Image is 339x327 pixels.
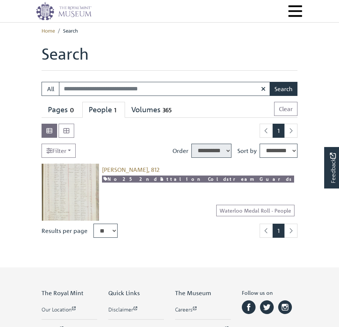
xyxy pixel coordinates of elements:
a: Our Location [42,306,97,313]
a: Home [42,27,55,34]
span: Goto page 1 [273,124,284,138]
button: Search [270,82,297,96]
div: Pages [48,105,76,114]
span: 365 [161,106,174,114]
h1: Search [42,44,297,70]
span: Search [63,27,78,34]
span: Feedback [328,153,337,184]
label: Sort by [237,146,257,155]
span: Goto page 1 [273,224,284,238]
img: Etchells, Benjamin, 812 [42,164,99,221]
li: Previous page [260,224,273,238]
nav: pagination [257,124,297,138]
h6: Follow us on [242,290,297,299]
button: All [42,82,59,96]
a: Disclaimer [108,306,164,313]
a: Would you like to provide feedback? [324,147,339,188]
li: Previous page [260,124,273,138]
input: Enter one or more search terms... [59,82,270,96]
a: [PERSON_NAME], 812 [102,166,159,173]
div: People [89,105,119,114]
span: 0 [68,106,76,114]
label: Results per page [42,226,88,235]
button: Menu [287,3,303,19]
span: 1 [112,106,119,114]
span: The Museum [175,289,211,297]
button: Clear [274,102,297,116]
label: Order [172,146,188,155]
div: Volumes [131,105,174,114]
a: Filter [42,144,76,158]
span: Quick Links [108,289,140,297]
a: Careers [175,306,231,313]
img: logo_wide.png [36,2,92,20]
nav: pagination [257,224,297,238]
a: Waterloo Medal Roll - People [216,205,294,216]
a: No 25 2nd Battalion Coldstream Guards [102,176,294,183]
span: The Royal Mint [42,289,83,297]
